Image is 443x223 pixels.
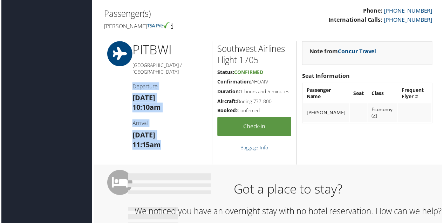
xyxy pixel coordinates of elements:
strong: Phone: [364,7,383,14]
td: [PERSON_NAME] [304,104,350,123]
strong: 10:10am [132,103,161,113]
h5: 1 hours and 5 minutes [217,88,292,95]
strong: Note from [310,48,377,55]
h4: [PERSON_NAME] [103,22,263,30]
strong: Status: [217,69,234,76]
td: Economy (Z) [369,104,399,123]
h4: Departure [132,83,206,90]
a: [PHONE_NUMBER] [385,7,434,14]
strong: International Calls: [329,16,383,23]
strong: Confirmation: [217,79,251,85]
div: -- [354,110,365,116]
strong: Seat Information [302,72,350,80]
img: tsa-precheck.png [146,22,169,28]
a: [PHONE_NUMBER] [385,16,434,23]
a: Check-in [217,117,292,137]
a: Baggage Info [240,145,268,151]
strong: Aircraft: [217,98,237,105]
strong: 11:15am [132,141,161,150]
h5: [GEOGRAPHIC_DATA] / [GEOGRAPHIC_DATA] [132,62,206,76]
a: Concur Travel [339,48,377,55]
h2: Passenger(s) [103,8,263,20]
strong: Duration: [217,88,240,95]
h5: Boeing 737-800 [217,98,292,105]
h4: Arrival [132,120,206,128]
strong: Booked: [217,108,237,114]
strong: [DATE] [132,93,155,103]
th: Class [369,84,399,103]
th: Seat [351,84,368,103]
h5: Confirmed [217,108,292,115]
strong: [DATE] [132,131,155,140]
h1: PIT BWI [132,41,206,59]
th: Passenger Name [304,84,350,103]
th: Frequent Flyer # [399,84,432,103]
h2: Southwest Airlines Flight 1705 [217,43,292,66]
h5: AHOAIV [217,79,292,86]
div: -- [403,110,429,116]
span: Confirmed [234,69,264,76]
